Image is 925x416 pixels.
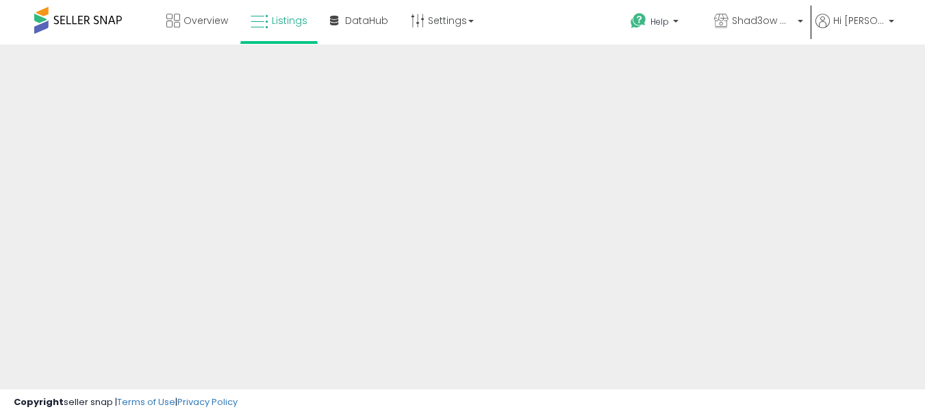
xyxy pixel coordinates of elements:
span: DataHub [345,14,388,27]
span: Listings [272,14,307,27]
a: Terms of Use [117,395,175,408]
span: Help [650,16,669,27]
a: Hi [PERSON_NAME] [815,14,894,45]
strong: Copyright [14,395,64,408]
a: Help [620,2,702,45]
span: Hi [PERSON_NAME] [833,14,885,27]
span: Overview [183,14,228,27]
i: Get Help [630,12,647,29]
div: seller snap | | [14,396,238,409]
span: Shad3ow Goods & Services [732,14,794,27]
a: Privacy Policy [177,395,238,408]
